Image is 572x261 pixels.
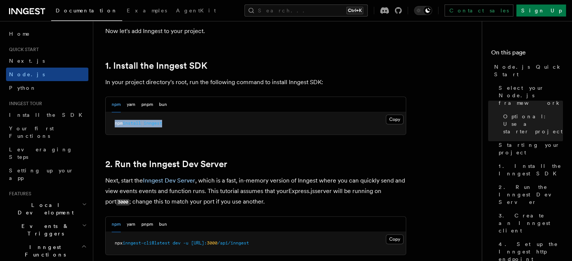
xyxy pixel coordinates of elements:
[123,121,141,126] span: install
[496,138,563,159] a: Starting your project
[494,63,563,78] span: Node.js Quick Start
[9,112,87,118] span: Install the SDK
[9,85,36,91] span: Python
[6,54,88,68] a: Next.js
[496,159,563,180] a: 1. Install the Inngest SDK
[51,2,122,21] a: Documentation
[115,121,123,126] span: npm
[171,2,220,20] a: AgentKit
[516,5,566,17] a: Sign Up
[6,143,88,164] a: Leveraging Steps
[56,8,118,14] span: Documentation
[123,240,170,246] span: inngest-cli@latest
[6,191,31,197] span: Features
[491,48,563,60] h4: On this page
[141,97,153,112] button: pnpm
[159,97,167,112] button: bun
[105,26,406,36] p: Now let's add Inngest to your project.
[112,217,121,232] button: npm
[105,77,406,88] p: In your project directory's root, run the following command to install Inngest SDK:
[105,175,406,207] p: Next, start the , which is a fast, in-memory version of Inngest where you can quickly send and vi...
[191,240,207,246] span: [URL]:
[445,5,513,17] a: Contact sales
[6,219,88,240] button: Events & Triggers
[6,47,39,53] span: Quick start
[6,222,82,237] span: Events & Triggers
[6,201,82,216] span: Local Development
[217,240,249,246] span: /api/inngest
[9,167,74,181] span: Setting up your app
[6,122,88,143] a: Your first Functions
[115,240,123,246] span: npx
[173,240,181,246] span: dev
[9,125,54,139] span: Your first Functions
[499,84,563,107] span: Select your Node.js framework
[105,60,207,71] a: 1. Install the Inngest SDK
[6,108,88,122] a: Install the SDK
[346,7,363,14] kbd: Ctrl+K
[496,180,563,209] a: 2. Run the Inngest Dev Server
[414,6,432,15] button: Toggle dark mode
[6,164,88,185] a: Setting up your app
[9,58,45,64] span: Next.js
[386,115,404,124] button: Copy
[6,68,88,81] a: Node.js
[503,113,563,135] span: Optional: Use a starter project
[6,198,88,219] button: Local Development
[144,121,162,126] span: inngest
[141,217,153,232] button: pnpm
[499,141,563,156] span: Starting your project
[499,212,563,234] span: 3. Create an Inngest client
[6,243,81,258] span: Inngest Functions
[9,146,73,160] span: Leveraging Steps
[116,199,129,205] code: 3000
[499,183,563,206] span: 2. Run the Inngest Dev Server
[386,234,404,244] button: Copy
[9,71,45,77] span: Node.js
[207,240,217,246] span: 3000
[159,217,167,232] button: bun
[244,5,368,17] button: Search...Ctrl+K
[143,177,195,184] a: Inngest Dev Server
[491,60,563,81] a: Node.js Quick Start
[183,240,188,246] span: -u
[9,30,30,38] span: Home
[6,101,42,107] span: Inngest tour
[127,97,135,112] button: yarn
[176,8,216,14] span: AgentKit
[127,8,167,14] span: Examples
[496,81,563,110] a: Select your Node.js framework
[6,81,88,95] a: Python
[127,217,135,232] button: yarn
[105,159,227,169] a: 2. Run the Inngest Dev Server
[496,209,563,237] a: 3. Create an Inngest client
[112,97,121,112] button: npm
[122,2,171,20] a: Examples
[6,27,88,41] a: Home
[500,110,563,138] a: Optional: Use a starter project
[499,162,563,177] span: 1. Install the Inngest SDK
